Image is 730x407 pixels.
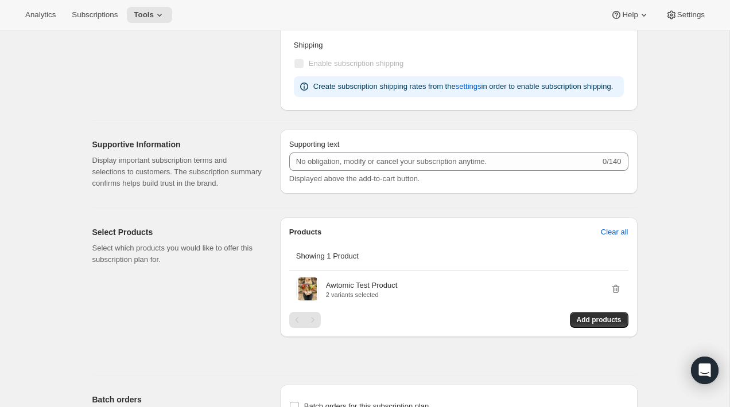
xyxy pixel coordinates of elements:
[92,226,262,238] h2: Select Products
[294,40,624,51] p: Shipping
[134,10,154,19] span: Tools
[296,252,359,260] span: Showing 1 Product
[677,10,705,19] span: Settings
[577,315,622,324] span: Add products
[92,394,262,405] h2: Batch orders
[92,139,262,150] h2: Supportive Information
[65,7,125,23] button: Subscriptions
[570,312,628,328] button: Add products
[604,7,656,23] button: Help
[127,7,172,23] button: Tools
[601,226,628,238] span: Clear all
[594,223,635,241] button: Clear all
[18,7,63,23] button: Analytics
[326,280,398,291] p: Awtomic Test Product
[313,82,613,91] span: Create subscription shipping rates from the in order to enable subscription shipping.
[691,357,719,384] div: Open Intercom Messenger
[309,59,404,68] span: Enable subscription shipping
[622,10,638,19] span: Help
[289,312,321,328] nav: Pagination
[449,77,488,96] button: settings
[659,7,712,23] button: Settings
[92,155,262,189] p: Display important subscription terms and selections to customers. The subscription summary confir...
[289,152,600,171] input: No obligation, modify or cancel your subscription anytime.
[289,174,420,183] span: Displayed above the add-to-cart button.
[289,226,321,238] p: Products
[25,10,56,19] span: Analytics
[326,291,398,298] p: 2 variants selected
[289,140,339,148] span: Supporting text
[72,10,118,19] span: Subscriptions
[456,81,482,92] span: settings
[92,242,262,265] p: Select which products you would like to offer this subscription plan for.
